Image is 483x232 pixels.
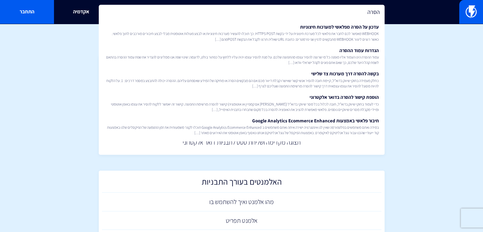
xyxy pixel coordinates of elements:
[102,193,381,211] a: מהו אלמנט ואיך להשתמש בו
[104,125,379,135] span: במידה ואתם משתמשים בפלטפורמה שאין לנו אינטגרציה ישירה איתה ואתם משתמשים ב Google Analytics Ecomme...
[102,133,381,152] a: תצוגה מקדימה ושליחת טסט לתבניות דואר אלקטרוני
[102,91,381,115] a: הוספת קישור להסרה בדואר אלקטרוניכדי לעמוד בחוקי שיווק בדוא”ל, חובה לכלול בכל מסר שיווקי בדוא”ל ([...
[104,101,379,112] span: כדי לעמוד בחוקי שיווק בדוא”ל, חובה לכלול בכל מסר שיווקי בדוא”ל ([PERSON_NAME] אם קמפיין או אוטומצ...
[99,5,385,19] input: חיפוש מהיר...
[102,174,381,193] a: האלמנטים בעורך התבניות
[104,54,379,65] span: עמוד ההסרה הינו העמוד אליו מופנה כל מי שרוצה להסיר עצמו מהתפוצה שלכם. על מנת להסיר עצמו יהיה עליו...
[104,78,379,89] span: כחלק מעמידה בחוקי שיווק בדוא”ל, קיימת חובה להסיר אנשי קשר שאישרו קבלת דיוור מכם אם הם מבקשים הסרה...
[102,211,381,230] a: אלמנט תפריט
[102,115,381,138] a: חיבור פלאשי באמצעות Google Analytics Ecommerce Enhancedבמידה ואתם משתמשים בפלטפורמה שאין לנו אינט...
[102,21,381,44] a: עדכון על הסרה מפלאשי למערכות חיצוניותWEBHOOK מאפשר לכם לחבר את פלאשי לכל מערכת חיצונית על ידי בקש...
[104,31,379,42] span: WEBHOOK מאפשר לכם לחבר את פלאשי לכל מערכת חיצונית על ידי בקשת HTTPS POST. כך תוכלו להעשיר מערכות ...
[102,44,381,68] a: הגדרות עמוד ההסרהעמוד ההסרה הינו העמוד אליו מופנה כל מי שרוצה להסיר עצמו מהתפוצה שלכם. על מנת להס...
[102,68,381,91] a: בקשה להסרה דרך מערכות צד שלישיכחלק מעמידה בחוקי שיווק בדוא”ל, קיימת חובה להסיר אנשי קשר שאישרו קב...
[105,177,378,189] h2: האלמנטים בעורך התבניות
